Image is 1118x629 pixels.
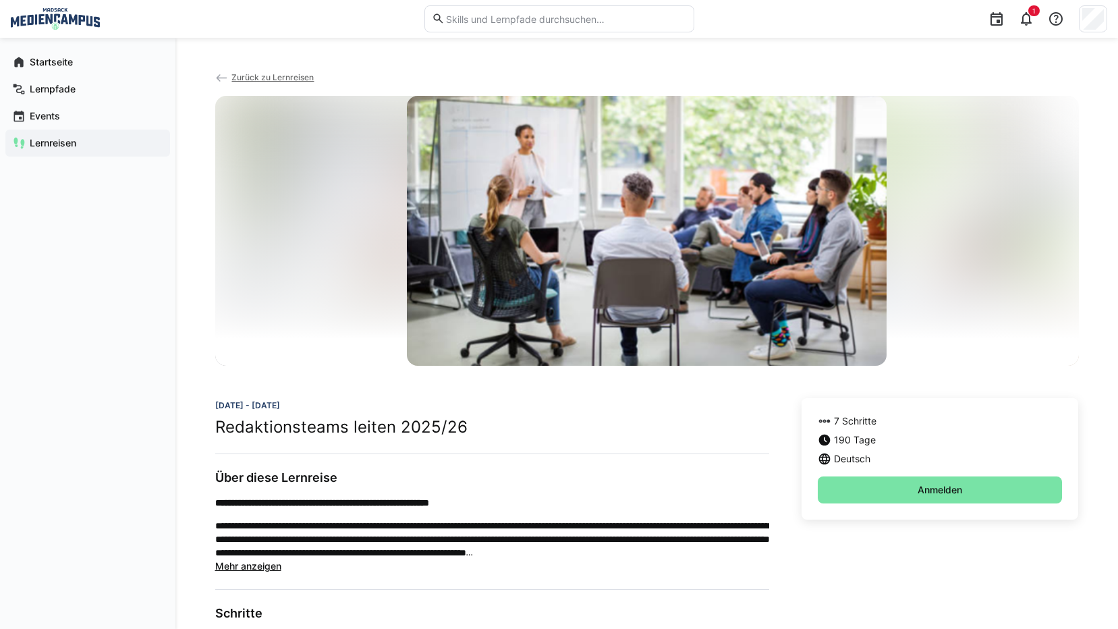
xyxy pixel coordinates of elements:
[215,72,314,82] a: Zurück zu Lernreisen
[215,606,769,621] h3: Schritte
[231,72,314,82] span: Zurück zu Lernreisen
[834,414,876,428] span: 7 Schritte
[818,476,1063,503] button: Anmelden
[445,13,686,25] input: Skills und Lernpfade durchsuchen…
[1032,7,1036,15] span: 1
[834,452,870,466] span: Deutsch
[215,400,280,410] span: [DATE] - [DATE]
[215,560,281,572] span: Mehr anzeigen
[834,433,876,447] span: 190 Tage
[215,470,769,485] h3: Über diese Lernreise
[215,417,769,437] h2: Redaktionsteams leiten 2025/26
[916,483,964,497] span: Anmelden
